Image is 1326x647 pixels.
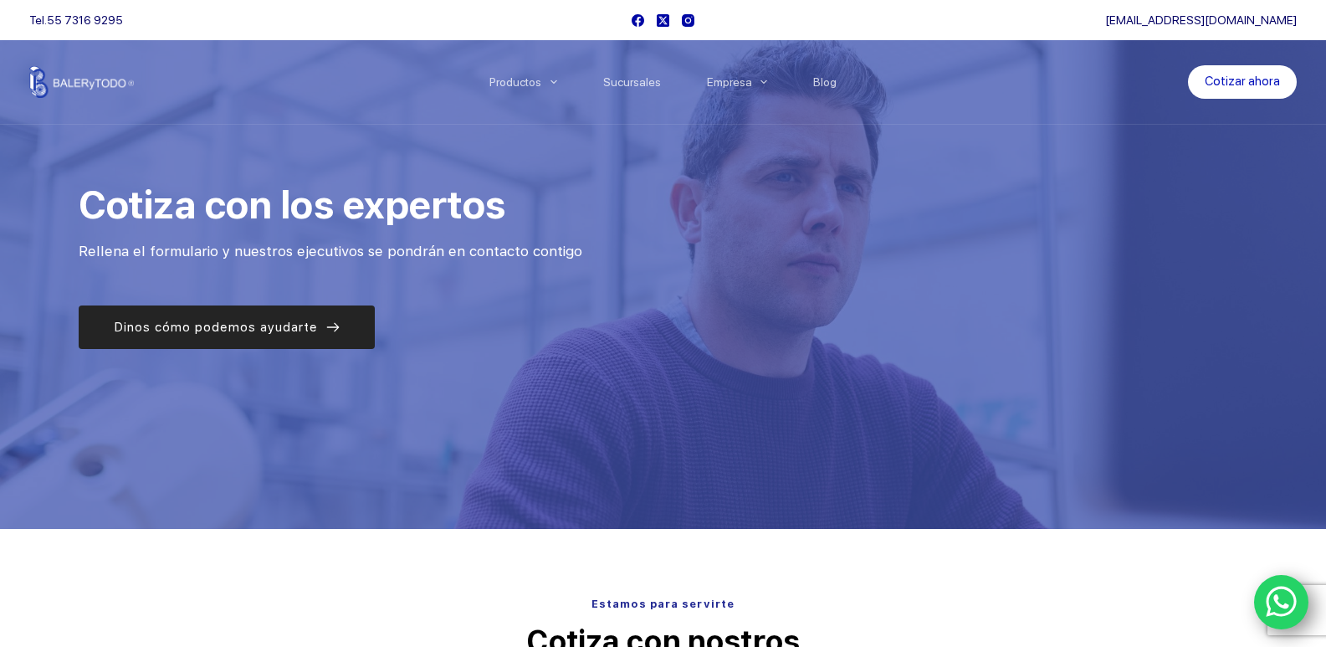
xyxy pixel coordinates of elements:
a: WhatsApp [1254,575,1309,630]
span: Estamos para servirte [591,598,735,610]
span: Tel. [29,13,123,27]
span: Cotiza con los expertos [79,182,505,228]
span: Dinos cómo podemos ayudarte [114,317,318,337]
nav: Menu Principal [466,40,860,124]
a: Dinos cómo podemos ayudarte [79,306,375,349]
a: Cotizar ahora [1188,65,1297,99]
img: Balerytodo [29,66,134,98]
a: Instagram [682,14,694,27]
a: [EMAIL_ADDRESS][DOMAIN_NAME] [1105,13,1297,27]
a: Facebook [632,14,644,27]
a: X (Twitter) [657,14,669,27]
a: 55 7316 9295 [47,13,123,27]
span: Rellena el formulario y nuestros ejecutivos se pondrán en contacto contigo [79,243,582,259]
